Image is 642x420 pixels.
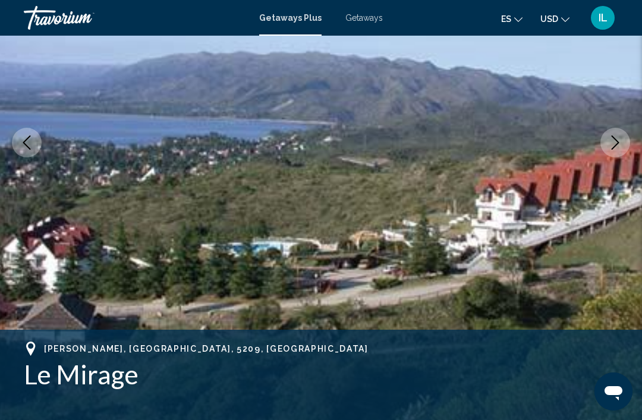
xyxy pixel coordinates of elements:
iframe: Botón para iniciar la ventana de mensajería [594,372,632,410]
span: IL [599,12,608,24]
span: USD [540,14,558,24]
span: es [501,14,511,24]
button: Previous image [12,128,42,157]
button: User Menu [587,5,618,30]
button: Change language [501,10,523,27]
button: Next image [600,128,630,157]
button: Change currency [540,10,569,27]
span: [PERSON_NAME], [GEOGRAPHIC_DATA], 5209, [GEOGRAPHIC_DATA] [44,344,369,353]
a: Travorium [24,6,247,30]
a: Getaways [345,13,383,23]
a: Getaways Plus [259,13,322,23]
h1: Le Mirage [24,359,618,390]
